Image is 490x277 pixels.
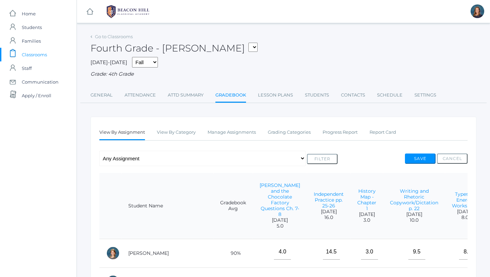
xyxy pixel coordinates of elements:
a: Report Card [370,126,396,139]
span: [DATE] [260,217,300,223]
span: [DATE] [452,209,478,215]
img: 1_BHCALogos-05.png [102,3,153,20]
a: Go to Classrooms [95,34,133,39]
a: Types of Energy Worksheet [452,191,478,209]
a: Schedule [377,88,403,102]
span: Communication [22,75,59,89]
th: Gradebook Avg [213,173,253,239]
span: Students [22,20,42,34]
a: Gradebook [215,88,246,103]
a: Students [305,88,329,102]
a: Settings [414,88,436,102]
span: Home [22,7,36,20]
h2: Fourth Grade - [PERSON_NAME] [91,43,258,54]
span: Apply / Enroll [22,89,51,102]
a: Writing and Rhetoric Copywork/Dictation p. 22 [390,188,438,212]
div: Amelia Adams [106,246,120,260]
span: 8.0 [452,215,478,220]
span: [DATE] [390,212,438,217]
a: History Map - Chapter 1 [357,188,376,212]
th: Student Name [121,173,213,239]
span: Classrooms [22,48,47,61]
a: Progress Report [323,126,358,139]
a: View By Assignment [99,126,145,140]
span: 10.0 [390,217,438,223]
div: Ellie Bradley [471,4,484,18]
span: Families [22,34,41,48]
span: [DATE] [314,209,344,215]
a: Independent Practice pp. 25-26 [314,191,344,209]
a: [PERSON_NAME] [128,250,169,256]
span: 3.0 [357,217,376,223]
a: View By Category [157,126,196,139]
a: Contacts [341,88,365,102]
span: 5.0 [260,223,300,229]
span: 16.0 [314,215,344,220]
a: Lesson Plans [258,88,293,102]
td: 90% [213,239,253,267]
button: Filter [307,154,338,164]
span: [DATE]-[DATE] [91,59,127,65]
button: Save [405,154,436,164]
a: Manage Assignments [208,126,256,139]
a: Attd Summary [168,88,203,102]
span: Staff [22,61,32,75]
a: Attendance [125,88,156,102]
a: General [91,88,113,102]
a: Grading Categories [268,126,311,139]
span: [DATE] [357,212,376,217]
a: [PERSON_NAME] and the Chocolate Factory Questions Ch. 7-8 [260,182,300,217]
button: Cancel [437,154,468,164]
div: Grade: 4th Grade [91,70,476,78]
